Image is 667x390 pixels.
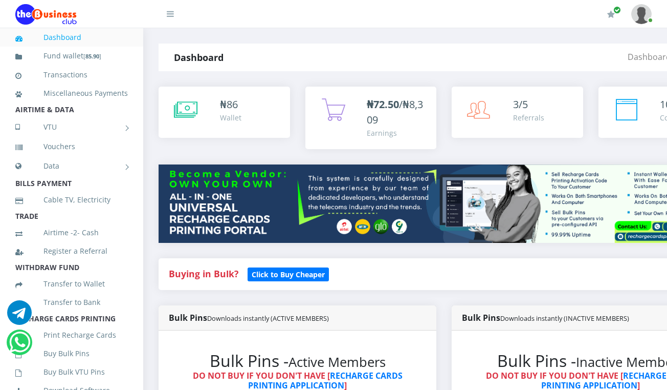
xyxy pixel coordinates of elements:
a: Print Recharge Cards [15,323,128,347]
small: Active Members [288,353,386,371]
a: Miscellaneous Payments [15,81,128,105]
div: ₦ [220,97,241,112]
a: Click to Buy Cheaper [248,268,329,280]
a: Transfer to Wallet [15,272,128,296]
b: 85.90 [85,52,99,60]
a: 3/5 Referrals [452,87,583,138]
i: Renew/Upgrade Subscription [607,10,615,18]
a: Transfer to Bank [15,291,128,314]
div: Earnings [367,128,427,138]
strong: Buying in Bulk? [169,268,238,280]
h2: Bulk Pins - [179,351,416,371]
strong: Bulk Pins [169,312,329,323]
img: Logo [15,4,77,25]
b: Click to Buy Cheaper [252,270,325,279]
a: Dashboard [15,26,128,49]
strong: Dashboard [174,51,224,64]
a: Buy Bulk Pins [15,342,128,365]
strong: Bulk Pins [462,312,629,323]
span: /₦8,309 [367,97,423,127]
small: Downloads instantly (INACTIVE MEMBERS) [500,314,629,323]
a: Vouchers [15,135,128,158]
a: Cable TV, Electricity [15,188,128,212]
span: 3/5 [513,97,528,111]
a: VTU [15,114,128,140]
a: ₦72.50/₦8,309 Earnings [305,87,437,149]
small: [ ] [83,52,101,60]
div: Wallet [220,112,241,123]
a: ₦86 Wallet [159,87,290,138]
small: Downloads instantly (ACTIVE MEMBERS) [207,314,329,323]
span: 86 [227,97,238,111]
a: Transactions [15,63,128,87]
b: ₦72.50 [367,97,399,111]
a: Fund wallet[85.90] [15,44,128,68]
a: Data [15,153,128,179]
span: Renew/Upgrade Subscription [613,6,621,14]
a: Chat for support [7,308,32,325]
div: Referrals [513,112,544,123]
a: Chat for support [9,338,30,355]
a: Buy Bulk VTU Pins [15,360,128,384]
a: Register a Referral [15,239,128,263]
a: Airtime -2- Cash [15,221,128,244]
img: User [631,4,652,24]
